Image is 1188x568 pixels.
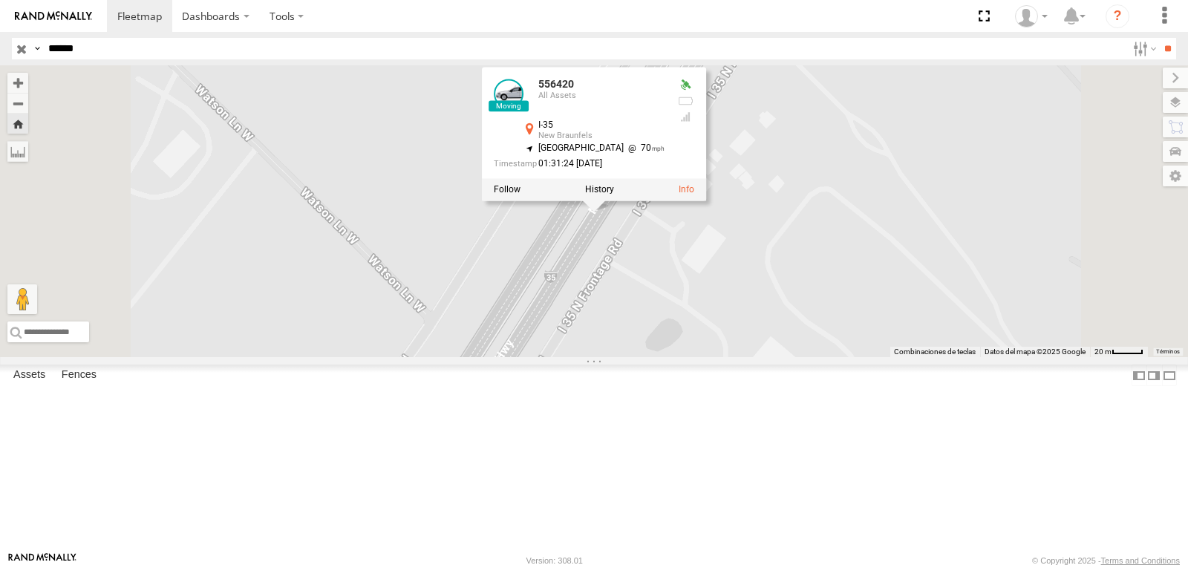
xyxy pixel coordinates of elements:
div: Last Event GSM Signal Strength [676,111,694,123]
a: Visit our Website [8,553,76,568]
label: Realtime tracking of Asset [494,184,520,195]
img: rand-logo.svg [15,11,92,22]
div: All Assets [538,91,665,100]
button: Arrastra al hombrecito al mapa para abrir Street View [7,284,37,314]
div: © Copyright 2025 - [1032,556,1180,565]
label: Dock Summary Table to the Left [1132,365,1146,386]
label: Measure [7,141,28,162]
div: New Braunfels [538,131,665,140]
button: Zoom in [7,73,28,93]
label: Dock Summary Table to the Right [1146,365,1161,386]
label: View Asset History [585,184,614,195]
a: View Asset Details [679,184,694,195]
span: 20 m [1094,347,1112,356]
label: Hide Summary Table [1162,365,1177,386]
span: [GEOGRAPHIC_DATA] [538,143,624,153]
button: Combinaciones de teclas [894,347,976,357]
label: Assets [6,365,53,386]
div: Date/time of location update [494,159,665,169]
div: 556420 [538,79,665,90]
div: No battery health information received from this device. [676,95,694,107]
a: Terms and Conditions [1101,556,1180,565]
span: 70 [624,143,665,153]
div: Version: 308.01 [526,556,583,565]
div: Miguel Cantu [1010,5,1053,27]
div: I-35 [538,120,665,130]
div: Valid GPS Fix [676,79,694,91]
button: Zoom Home [7,114,28,134]
span: Datos del mapa ©2025 Google [985,347,1086,356]
label: Map Settings [1163,166,1188,186]
button: Escala del mapa: 20 m por 39 píxeles [1090,347,1148,357]
label: Fences [54,365,104,386]
a: Términos (se abre en una nueva pestaña) [1156,349,1180,355]
label: Search Query [31,38,43,59]
button: Zoom out [7,93,28,114]
i: ? [1106,4,1129,28]
label: Search Filter Options [1127,38,1159,59]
